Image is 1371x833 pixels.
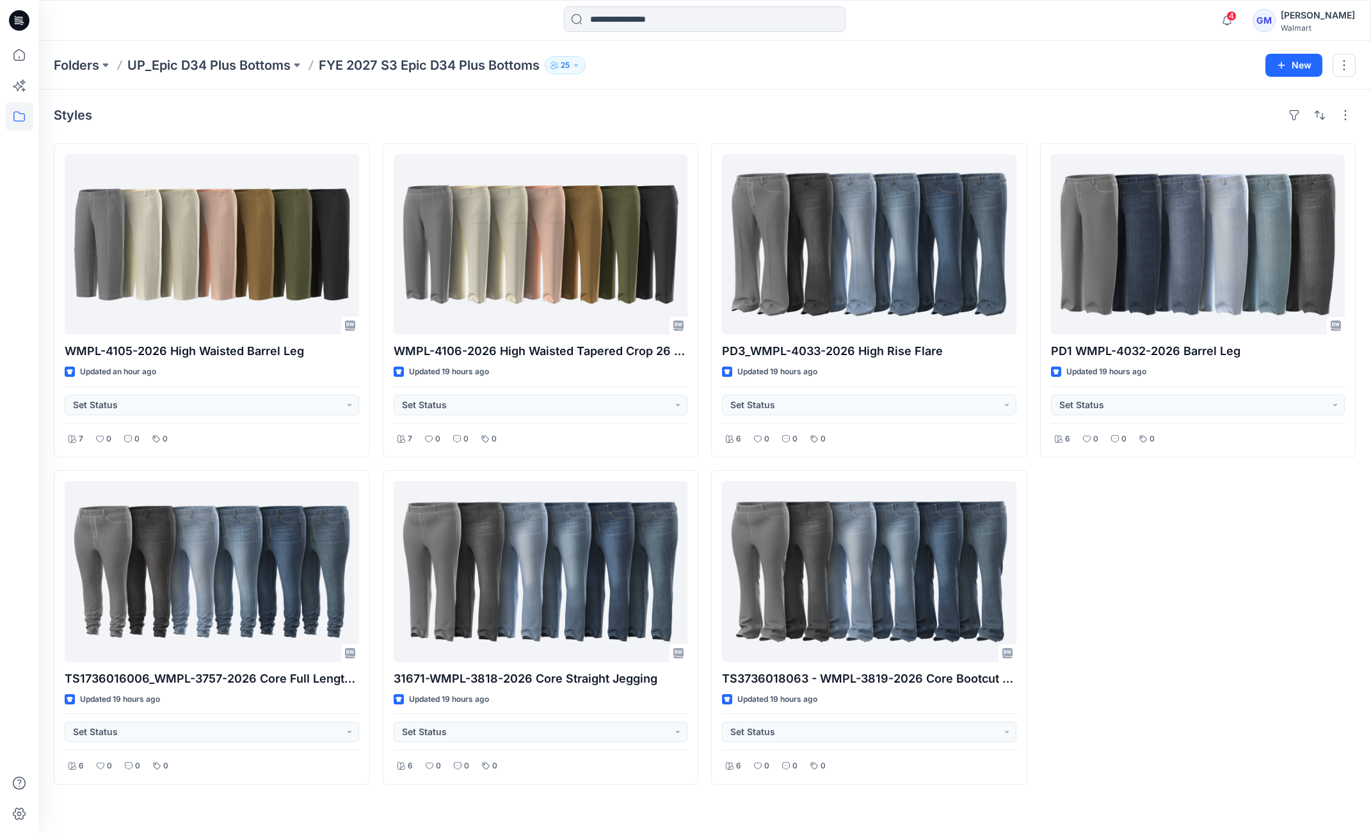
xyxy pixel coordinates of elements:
[722,154,1016,335] a: PD3_WMPL-4033-2026 High Rise Flare
[764,432,769,446] p: 0
[792,759,798,773] p: 0
[65,481,359,662] a: TS1736016006_WMPL-3757-2026 Core Full Length Skinny Jegging_
[821,759,826,773] p: 0
[1093,432,1098,446] p: 0
[464,759,469,773] p: 0
[79,432,83,446] p: 7
[135,759,140,773] p: 0
[1121,432,1126,446] p: 0
[545,56,586,74] button: 25
[409,365,489,379] p: Updated 19 hours ago
[736,432,741,446] p: 6
[1253,9,1276,32] div: GM
[65,670,359,688] p: TS1736016006_WMPL-3757-2026 Core Full Length Skinny Jegging_
[163,432,168,446] p: 0
[394,481,688,662] a: 31671-WMPL-3818-2026 Core Straight Jegging
[408,759,413,773] p: 6
[737,693,817,706] p: Updated 19 hours ago
[80,365,156,379] p: Updated an hour ago
[764,759,769,773] p: 0
[79,759,84,773] p: 6
[1281,8,1355,23] div: [PERSON_NAME]
[409,693,489,706] p: Updated 19 hours ago
[163,759,168,773] p: 0
[722,670,1016,688] p: TS3736018063 - WMPL-3819-2026 Core Bootcut Jegging
[394,154,688,335] a: WMPL-4106-2026 High Waisted Tapered Crop 26 Inch
[107,759,112,773] p: 0
[127,56,291,74] a: UP_Epic D34 Plus Bottoms
[65,154,359,335] a: WMPL-4105-2026 High Waisted Barrel Leg
[1051,154,1345,335] a: PD1 WMPL-4032-2026 Barrel Leg
[1051,342,1345,360] p: PD1 WMPL-4032-2026 Barrel Leg
[1066,365,1146,379] p: Updated 19 hours ago
[106,432,111,446] p: 0
[561,58,570,72] p: 25
[319,56,540,74] p: FYE 2027 S3 Epic D34 Plus Bottoms
[54,107,92,123] h4: Styles
[1265,54,1322,77] button: New
[394,670,688,688] p: 31671-WMPL-3818-2026 Core Straight Jegging
[394,342,688,360] p: WMPL-4106-2026 High Waisted Tapered Crop 26 Inch
[435,432,440,446] p: 0
[492,759,497,773] p: 0
[463,432,469,446] p: 0
[737,365,817,379] p: Updated 19 hours ago
[736,759,741,773] p: 6
[134,432,140,446] p: 0
[1150,432,1155,446] p: 0
[821,432,826,446] p: 0
[1065,432,1070,446] p: 6
[408,432,412,446] p: 7
[722,342,1016,360] p: PD3_WMPL-4033-2026 High Rise Flare
[65,342,359,360] p: WMPL-4105-2026 High Waisted Barrel Leg
[54,56,99,74] a: Folders
[722,481,1016,662] a: TS3736018063 - WMPL-3819-2026 Core Bootcut Jegging
[436,759,441,773] p: 0
[1226,11,1237,21] span: 4
[1281,23,1355,33] div: Walmart
[792,432,798,446] p: 0
[492,432,497,446] p: 0
[80,693,160,706] p: Updated 19 hours ago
